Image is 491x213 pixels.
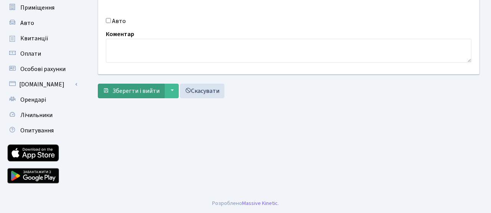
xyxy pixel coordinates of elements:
[242,199,278,207] a: Massive Kinetic
[112,17,126,26] label: Авто
[4,92,81,107] a: Орендарі
[212,199,279,208] div: Розроблено .
[4,15,81,31] a: Авто
[20,65,66,73] span: Особові рахунки
[20,50,41,58] span: Оплати
[20,19,34,27] span: Авто
[4,61,81,77] a: Особові рахунки
[20,34,48,43] span: Квитанції
[112,87,160,95] span: Зберегти і вийти
[20,126,54,135] span: Опитування
[20,3,54,12] span: Приміщення
[4,123,81,138] a: Опитування
[106,30,134,39] label: Коментар
[4,46,81,61] a: Оплати
[180,84,224,98] a: Скасувати
[4,77,81,92] a: [DOMAIN_NAME]
[4,31,81,46] a: Квитанції
[4,107,81,123] a: Лічильники
[20,96,46,104] span: Орендарі
[20,111,53,119] span: Лічильники
[98,84,165,98] button: Зберегти і вийти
